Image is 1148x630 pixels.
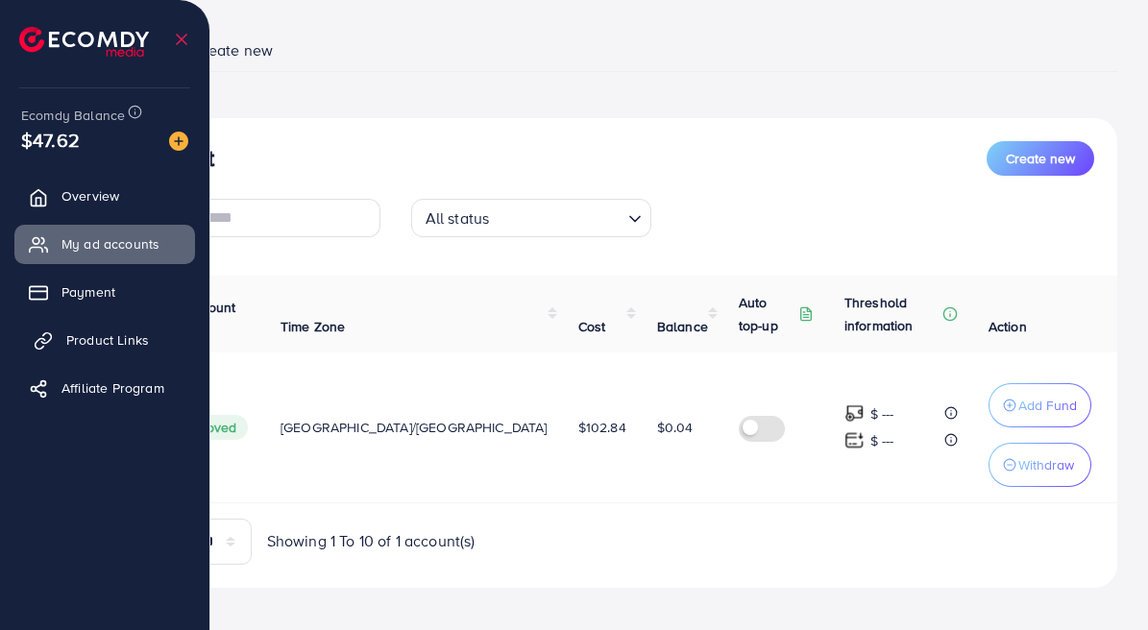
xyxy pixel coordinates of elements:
[281,317,345,336] span: Time Zone
[66,330,149,350] span: Product Links
[281,418,548,437] span: [GEOGRAPHIC_DATA]/[GEOGRAPHIC_DATA]
[169,132,188,151] img: image
[411,199,651,237] div: Search for option
[739,291,794,337] p: Auto top-up
[165,298,236,336] span: Ad Account Status
[14,273,195,311] a: Payment
[19,27,149,57] img: logo
[989,317,1027,336] span: Action
[870,429,894,452] p: $ ---
[61,234,159,254] span: My ad accounts
[14,225,195,263] a: My ad accounts
[1018,394,1077,417] p: Add Fund
[21,126,80,154] span: $47.62
[14,321,195,359] a: Product Links
[657,418,694,437] span: $0.04
[1006,149,1075,168] span: Create new
[1066,544,1134,616] iframe: Chat
[422,205,494,232] span: All status
[844,291,939,337] p: Threshold information
[61,282,115,302] span: Payment
[1018,453,1074,476] p: Withdraw
[989,443,1091,487] button: Withdraw
[495,201,620,232] input: Search for option
[192,39,273,61] span: Create new
[657,317,708,336] span: Balance
[844,403,865,424] img: top-up amount
[267,530,476,552] span: Showing 1 To 10 of 1 account(s)
[578,317,606,336] span: Cost
[987,141,1094,176] button: Create new
[61,378,164,398] span: Affiliate Program
[844,430,865,450] img: top-up amount
[989,383,1091,427] button: Add Fund
[14,177,195,215] a: Overview
[14,369,195,407] a: Affiliate Program
[578,418,626,437] span: $102.84
[61,186,119,206] span: Overview
[870,402,894,425] p: $ ---
[21,106,125,125] span: Ecomdy Balance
